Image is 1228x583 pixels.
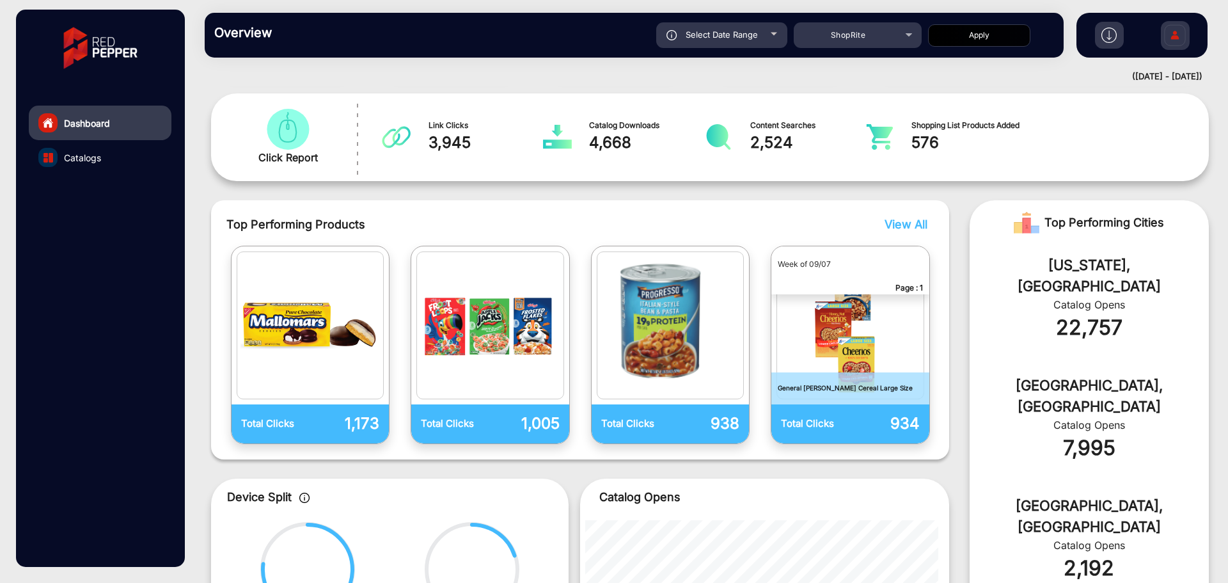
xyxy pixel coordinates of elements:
span: Catalogs [64,151,101,164]
p: Week of 09/07 [771,246,929,282]
img: catalog [263,109,313,150]
p: General [PERSON_NAME] Cereal Large Size [771,372,929,404]
span: Catalog Downloads [589,120,705,131]
img: icon [299,493,310,503]
p: 938 [670,412,739,435]
img: catalog [420,255,560,395]
p: Catalog Opens [599,488,930,506]
div: [GEOGRAPHIC_DATA], [GEOGRAPHIC_DATA] [989,375,1190,417]
img: Sign%20Up.svg [1161,15,1188,60]
p: 1,173 [310,412,379,435]
span: 576 [911,131,1027,154]
img: catalog [780,255,920,395]
div: [US_STATE], [GEOGRAPHIC_DATA] [989,255,1190,297]
div: Catalog Opens [989,417,1190,433]
span: Click Report [258,150,318,165]
p: Total Clicks [421,417,490,431]
h3: Overview [214,25,393,40]
span: 2,524 [750,131,866,154]
div: ([DATE] - [DATE]) [192,70,1202,83]
span: ShopRite [831,30,865,40]
p: Page : 1 [771,282,929,294]
div: [GEOGRAPHIC_DATA], [GEOGRAPHIC_DATA] [989,495,1190,538]
button: Apply [928,24,1030,47]
p: Total Clicks [781,417,850,431]
span: View All [885,218,927,231]
span: Select Date Range [686,29,758,40]
a: Dashboard [29,106,171,140]
img: icon [666,30,677,40]
span: Dashboard [64,116,110,130]
div: 22,757 [989,312,1190,343]
span: Device Split [227,490,292,504]
img: home [42,117,54,129]
span: Link Clicks [429,120,544,131]
img: catalog [240,255,381,395]
div: Catalog Opens [989,538,1190,553]
img: catalog [43,153,53,163]
img: h2download.svg [1101,28,1117,43]
img: catalog [601,255,741,395]
img: catalog [865,124,894,150]
p: 1,005 [490,412,559,435]
span: Shopping List Products Added [911,120,1027,131]
p: Total Clicks [601,417,670,431]
span: 3,945 [429,131,544,154]
button: View All [881,216,924,233]
img: Rank image [1014,210,1039,236]
img: vmg-logo [54,16,146,80]
div: 7,995 [989,433,1190,463]
img: catalog [704,124,733,150]
span: Top Performing Cities [1044,210,1164,236]
img: catalog [382,124,411,150]
div: Catalog Opens [989,297,1190,312]
span: 4,668 [589,131,705,154]
img: catalog [543,124,572,150]
p: 934 [851,412,920,435]
span: Content Searches [750,120,866,131]
p: Total Clicks [241,417,310,431]
span: Top Performing Products [226,216,766,233]
a: Catalogs [29,140,171,175]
